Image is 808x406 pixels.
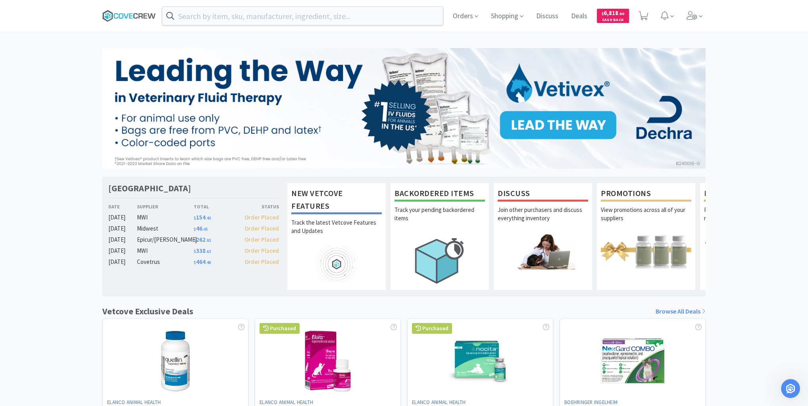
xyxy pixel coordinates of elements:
[137,203,194,210] div: Supplier
[13,131,124,154] div: If you refresh your page, that should be fixed and the price will be displayed properly!
[244,225,279,232] span: Order Placed
[13,58,37,66] div: Hi there!
[13,208,75,213] div: [PERSON_NAME] • [DATE]
[6,53,44,71] div: Hi there!
[108,257,137,267] div: [DATE]
[38,4,90,10] h1: [PERSON_NAME]
[194,227,196,232] span: $
[6,25,152,53] div: Wendy says…
[49,236,146,244] div: Hi there. This is happening again...
[6,221,152,231] div: [DATE]
[602,9,624,17] span: 6,818
[533,13,562,20] a: Discuss
[781,379,800,398] iframe: Intercom live chat
[6,165,152,189] div: Wendy says…
[394,206,485,233] p: Track your pending backordered items
[194,260,196,265] span: $
[23,4,35,17] img: Profile image for Rachel
[108,257,279,267] a: [DATE]Covetrus$464.48Order Placed
[244,214,279,221] span: Order Placed
[111,103,152,120] div: Thank you
[394,233,485,288] img: hero_backorders.png
[236,203,279,210] div: Status
[25,260,31,266] button: Gif picker
[394,187,485,202] h1: Backordered Items
[390,183,489,291] a: Backordered ItemsTrack your pending backordered items
[194,203,237,210] div: Total
[700,183,799,291] a: Free SamplesRequest free samples on the newest veterinary products
[117,108,146,115] div: Thank you
[108,213,279,222] a: [DATE]MWI$154.43Order Placed
[568,13,591,20] a: Deals
[108,235,137,244] div: [DATE]
[139,3,154,18] button: Home
[6,71,130,96] div: I would be happy to look into this, one moment here...
[108,224,137,233] div: [DATE]
[6,126,130,159] div: If you refresh your page, that should be fixed and the price will be displayed properly!
[5,3,20,18] button: go back
[6,71,152,103] div: Rachel says…
[102,304,193,318] h1: Vetcove Exclusive Deals
[206,260,211,265] span: . 48
[6,103,152,127] div: Wendy says…
[206,238,211,243] span: . 92
[498,206,588,233] p: Join other purchasers and discuss everything inventory
[6,189,152,221] div: Rachel says…
[194,216,196,221] span: $
[704,187,795,202] h1: Free Samples
[108,203,137,210] div: Date
[194,238,196,243] span: $
[244,258,279,266] span: Order Placed
[601,187,691,202] h1: Promotions
[202,227,208,232] span: . 05
[137,213,194,222] div: MWI
[6,231,152,250] div: Wendy says…
[194,214,211,221] span: 154
[108,213,137,222] div: [DATE]
[601,233,691,269] img: hero_promotions.png
[13,76,124,92] div: I would be happy to look into this, one moment here...
[137,257,194,267] div: Covetrus
[602,11,604,16] span: $
[291,246,382,282] img: hero_feature_roadmap.png
[137,235,194,244] div: Epicur/[PERSON_NAME]
[194,225,208,232] span: 46
[13,194,58,202] div: You're welcome!
[244,247,279,254] span: Order Placed
[43,231,152,249] div: Hi there. This is happening again...
[162,7,443,25] input: Search by item, sku, manufacturer, ingredient, size...
[656,306,706,317] a: Browse All Deals
[7,243,152,257] textarea: Message…
[493,183,593,291] a: DiscussJoin other purchasers and discuss everything inventory
[206,216,211,221] span: . 43
[194,236,211,243] span: 262
[108,224,279,233] a: [DATE]Midwest$46.05Order Placed
[498,187,588,202] h1: Discuss
[244,236,279,243] span: Order Placed
[618,11,624,16] span: . 60
[6,53,152,71] div: Rachel says…
[108,183,191,194] h1: [GEOGRAPHIC_DATA]
[704,233,795,269] img: hero_samples.png
[12,260,19,266] button: Emoji picker
[596,183,696,291] a: PromotionsView promotions across all of your suppliers
[108,246,279,256] a: [DATE]MWI$338.63Order Placed
[194,258,211,266] span: 464
[194,249,196,254] span: $
[6,126,152,165] div: Rachel says…
[108,165,152,183] div: Thank you!
[6,189,65,207] div: You're welcome![PERSON_NAME] • [DATE]
[287,183,386,291] a: New Vetcove FeaturesTrack the latest Vetcove Features and Updates
[115,170,146,178] div: Thank you!
[602,18,624,23] span: Cash Back
[108,246,137,256] div: [DATE]
[38,10,79,18] p: Active 30m ago
[102,48,706,169] img: 6bcff1d5513c4292bcae26201ab6776f.jpg
[206,249,211,254] span: . 63
[194,247,211,254] span: 338
[498,233,588,269] img: hero_discuss.png
[137,224,194,233] div: Midwest
[38,260,44,266] button: Upload attachment
[136,257,149,269] button: Send a message…
[291,187,382,214] h1: New Vetcove Features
